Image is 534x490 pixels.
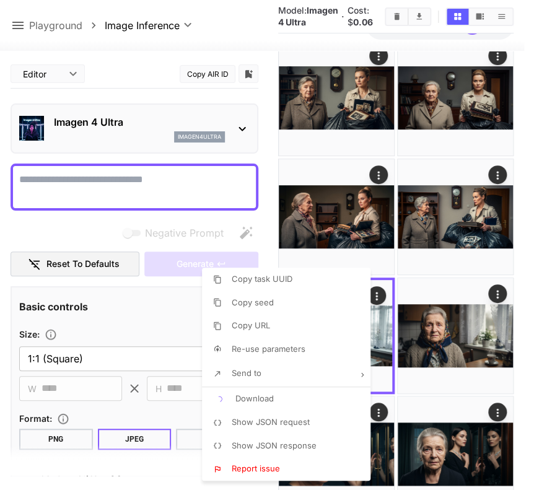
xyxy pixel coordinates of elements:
[235,393,274,403] span: Download
[232,417,310,427] span: Show JSON request
[232,368,261,378] span: Send to
[232,320,270,330] span: Copy URL
[232,440,317,450] span: Show JSON response
[232,274,292,284] span: Copy task UUID
[232,344,305,354] span: Re-use parameters
[232,297,274,307] span: Copy seed
[232,463,280,473] span: Report issue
